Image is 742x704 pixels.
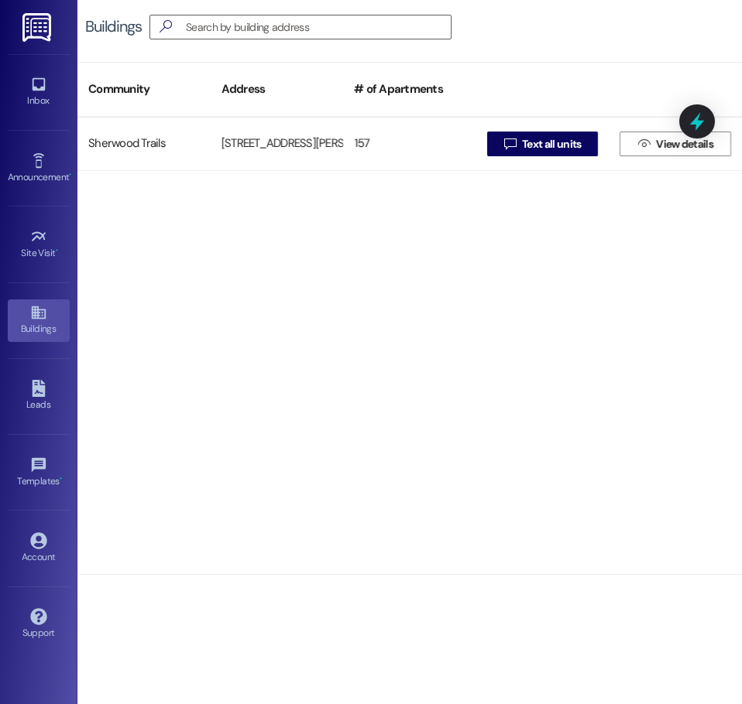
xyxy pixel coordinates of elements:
[186,16,451,38] input: Search by building address
[522,136,581,152] span: Text all units
[56,245,58,256] span: •
[8,528,70,569] a: Account
[85,19,142,35] div: Buildings
[656,136,713,152] span: View details
[620,132,731,156] button: View details
[343,70,476,108] div: # of Apartments
[8,299,70,341] a: Buildings
[211,70,344,108] div: Address
[8,452,70,494] a: Templates •
[211,128,344,159] div: [STREET_ADDRESS][PERSON_NAME]
[8,224,70,265] a: Site Visit •
[60,473,62,484] span: •
[8,71,70,113] a: Inbox
[487,132,599,156] button: Text all units
[638,138,650,150] i: 
[8,375,70,417] a: Leads
[69,169,71,180] span: •
[343,128,476,159] div: 157
[504,138,516,150] i: 
[77,70,211,108] div: Community
[8,603,70,645] a: Support
[77,128,211,159] div: Sherwood Trails
[153,19,178,35] i: 
[22,13,54,42] img: ResiDesk Logo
